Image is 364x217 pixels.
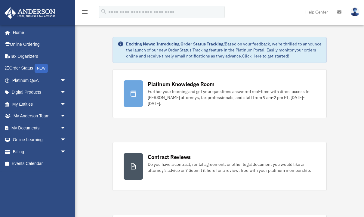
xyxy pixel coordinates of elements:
[60,86,72,99] span: arrow_drop_down
[60,122,72,134] span: arrow_drop_down
[4,158,75,170] a: Events Calendar
[113,142,327,191] a: Contract Reviews Do you have a contract, rental agreement, or other legal document you would like...
[113,69,327,118] a: Platinum Knowledge Room Further your learning and get your questions answered real-time with dire...
[100,8,107,15] i: search
[81,8,88,16] i: menu
[148,153,191,161] div: Contract Reviews
[4,134,75,146] a: Online Learningarrow_drop_down
[126,41,225,47] strong: Exciting News: Introducing Order Status Tracking!
[60,110,72,122] span: arrow_drop_down
[4,26,72,39] a: Home
[81,11,88,16] a: menu
[4,50,75,62] a: Tax Organizers
[4,110,75,122] a: My Anderson Teamarrow_drop_down
[4,122,75,134] a: My Documentsarrow_drop_down
[4,62,75,75] a: Order StatusNEW
[60,74,72,87] span: arrow_drop_down
[350,8,359,16] img: User Pic
[4,146,75,158] a: Billingarrow_drop_down
[242,53,289,59] a: Click Here to get started!
[35,64,48,73] div: NEW
[3,7,57,19] img: Anderson Advisors Platinum Portal
[148,161,316,173] div: Do you have a contract, rental agreement, or other legal document you would like an attorney's ad...
[126,41,322,59] div: Based on your feedback, we're thrilled to announce the launch of our new Order Status Tracking fe...
[4,86,75,98] a: Digital Productsarrow_drop_down
[148,80,214,88] div: Platinum Knowledge Room
[60,134,72,146] span: arrow_drop_down
[60,98,72,110] span: arrow_drop_down
[60,146,72,158] span: arrow_drop_down
[4,39,75,51] a: Online Ordering
[4,98,75,110] a: My Entitiesarrow_drop_down
[148,88,316,107] div: Further your learning and get your questions answered real-time with direct access to [PERSON_NAM...
[4,74,75,86] a: Platinum Q&Aarrow_drop_down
